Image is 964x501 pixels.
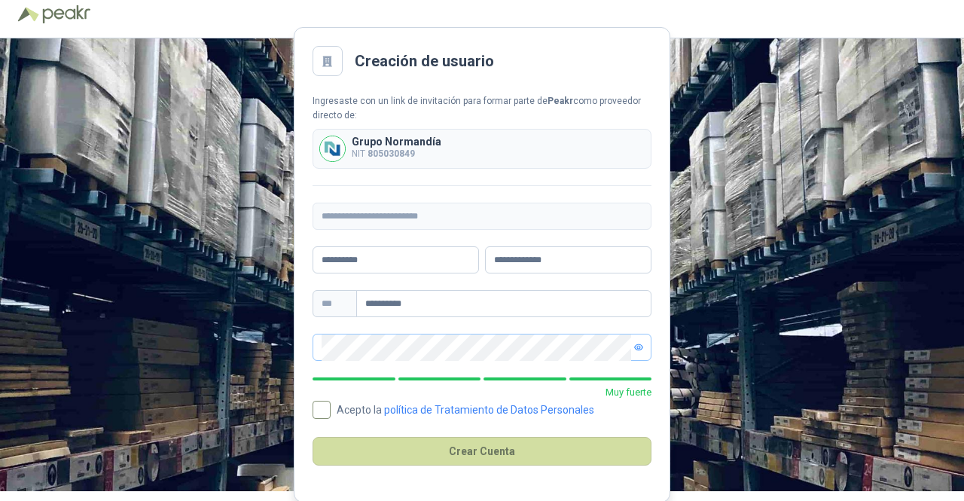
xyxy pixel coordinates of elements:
button: Crear Cuenta [313,437,651,466]
img: Peakr [42,5,90,23]
span: eye [634,343,643,352]
div: Ingresaste con un link de invitación para formar parte de como proveedor directo de: [313,94,651,123]
p: NIT [352,147,441,161]
span: Acepto la [331,405,600,415]
p: Grupo Normandía [352,136,441,147]
a: política de Tratamiento de Datos Personales [384,404,594,416]
p: Muy fuerte [313,385,651,400]
b: 805030849 [368,148,415,159]
b: Peakr [548,96,573,106]
img: Logo [18,7,39,22]
img: Company Logo [320,136,345,161]
h2: Creación de usuario [355,50,494,73]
